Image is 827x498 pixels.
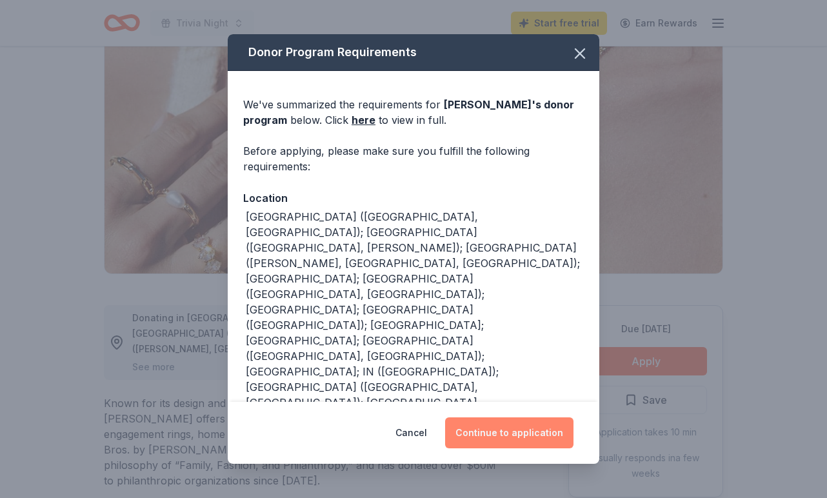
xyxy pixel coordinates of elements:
button: Continue to application [445,417,573,448]
div: We've summarized the requirements for below. Click to view in full. [243,97,584,128]
div: Donor Program Requirements [228,34,599,71]
button: Cancel [395,417,427,448]
div: Before applying, please make sure you fulfill the following requirements: [243,143,584,174]
div: Location [243,190,584,206]
a: here [352,112,375,128]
